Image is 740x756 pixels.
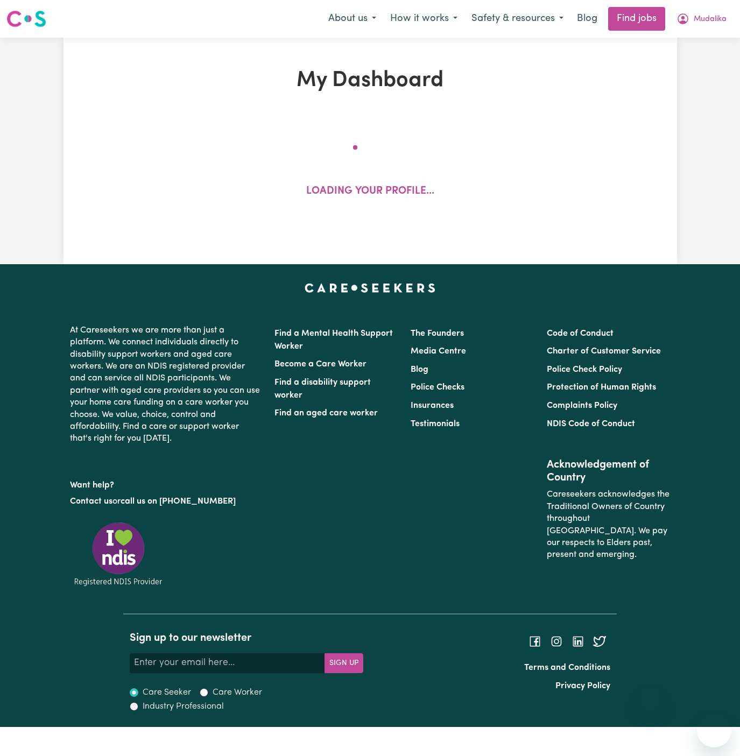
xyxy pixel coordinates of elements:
a: Code of Conduct [547,329,614,338]
button: How it works [383,8,464,30]
h2: Acknowledgement of Country [547,458,670,484]
h2: Sign up to our newsletter [130,632,363,645]
a: Media Centre [411,347,466,356]
a: Follow Careseekers on Instagram [550,637,563,645]
h1: My Dashboard [172,68,568,94]
button: About us [321,8,383,30]
a: Find a disability support worker [274,378,371,400]
img: Careseekers logo [6,9,46,29]
a: Contact us [70,497,112,506]
a: call us on [PHONE_NUMBER] [121,497,236,506]
a: Find jobs [608,7,665,31]
a: Testimonials [411,420,460,428]
a: Careseekers home page [305,284,435,292]
button: My Account [669,8,734,30]
p: Careseekers acknowledges the Traditional Owners of Country throughout [GEOGRAPHIC_DATA]. We pay o... [547,484,670,565]
p: At Careseekers we are more than just a platform. We connect individuals directly to disability su... [70,320,262,449]
a: Charter of Customer Service [547,347,661,356]
button: Safety & resources [464,8,570,30]
a: Terms and Conditions [524,663,610,672]
p: Want help? [70,475,262,491]
a: Find an aged care worker [274,409,378,418]
a: Follow Careseekers on LinkedIn [572,637,584,645]
a: Blog [570,7,604,31]
iframe: Close message [639,687,661,709]
p: Loading your profile... [306,184,434,200]
a: The Founders [411,329,464,338]
label: Care Seeker [143,686,191,699]
a: Insurances [411,401,454,410]
a: Protection of Human Rights [547,383,656,392]
img: Registered NDIS provider [70,520,167,588]
a: Find a Mental Health Support Worker [274,329,393,351]
a: Complaints Policy [547,401,617,410]
a: Follow Careseekers on Twitter [593,637,606,645]
label: Care Worker [213,686,262,699]
a: Police Checks [411,383,464,392]
a: Privacy Policy [555,682,610,690]
a: Become a Care Worker [274,360,367,369]
input: Enter your email here... [130,653,325,673]
a: Follow Careseekers on Facebook [528,637,541,645]
a: Police Check Policy [547,365,622,374]
button: Subscribe [325,653,363,673]
label: Industry Professional [143,700,224,713]
p: or [70,491,262,512]
a: NDIS Code of Conduct [547,420,635,428]
span: Mudalika [694,13,727,25]
a: Blog [411,365,428,374]
a: Careseekers logo [6,6,46,31]
iframe: Button to launch messaging window [697,713,731,747]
